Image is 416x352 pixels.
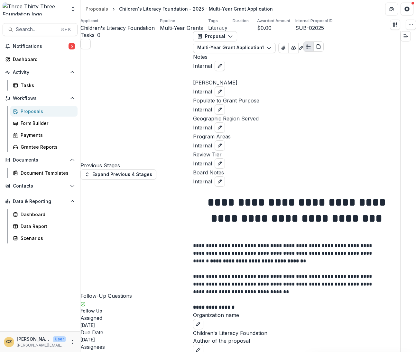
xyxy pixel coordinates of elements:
p: $0.00 [257,24,272,32]
a: Payments [10,130,78,140]
button: edit [215,140,225,151]
p: [PERSON_NAME][EMAIL_ADDRESS][DOMAIN_NAME] [17,342,66,348]
a: Data Report [10,221,78,232]
p: Author of the proposal [193,337,400,345]
a: Scenarios [10,233,78,243]
p: Pipeline [160,18,175,24]
p: Awarded Amount [257,18,290,24]
div: ⌘ + K [59,26,72,33]
div: Grantee Reports [21,144,72,150]
button: edit [215,176,225,187]
p: Duration [233,18,249,24]
div: Tasks [21,82,72,89]
p: Assigned [80,314,193,322]
span: Activity [13,70,67,75]
p: Board Notes [193,169,400,176]
span: Search... [16,26,57,32]
span: Children's Literacy Foundation [80,25,155,31]
div: Form Builder [21,120,72,127]
div: Children's Literacy Foundation - 2025 - Multi-Year Grant Application [119,5,273,12]
p: Internal Proposal ID [295,18,333,24]
span: Internal [193,160,212,167]
button: Edit as form [298,43,303,53]
p: [PERSON_NAME] [17,336,50,342]
p: [PERSON_NAME] [193,79,400,86]
button: Toggle View Cancelled Tasks [80,39,91,49]
button: Open entity switcher [69,3,78,15]
p: Due Date [80,329,193,336]
button: Open Data & Reporting [3,196,78,207]
button: More [69,338,76,346]
div: Proposals [21,108,72,115]
h3: Tasks [80,31,95,39]
div: Dashboard [21,211,72,218]
p: Organization name [193,311,400,319]
button: edit [193,319,203,329]
span: 0 [97,32,100,38]
button: Partners [385,3,398,15]
button: Open Contacts [3,181,78,191]
a: Document Templates [10,168,78,178]
p: User [53,336,66,342]
button: edit [215,122,225,133]
p: Notes [193,53,400,61]
span: Documents [13,157,67,163]
p: Applicant [80,18,98,24]
span: Internal [193,88,212,95]
span: Data & Reporting [13,199,67,204]
span: Literacy [208,25,227,31]
div: Document Templates [21,170,72,176]
button: Proposal [193,31,237,41]
p: Tags [208,18,218,24]
p: [DATE] [80,322,193,329]
div: Scenarios [21,235,72,242]
h4: Follow-Up Questions [80,292,193,300]
button: edit [215,158,225,169]
h5: Follow Up [80,307,193,314]
div: Proposals [86,5,108,12]
img: Three Thirty Three Foundation logo [3,3,66,15]
span: Notifications [13,44,69,49]
a: Grantee Reports [10,142,78,152]
button: Open Activity [3,67,78,77]
button: Expand Previous 4 Stages [80,169,156,180]
a: Form Builder [10,118,78,128]
button: Multi-Year Grant Application1 [193,43,276,53]
span: 5 [69,43,75,49]
div: Data Report [21,223,72,230]
span: Internal [193,106,212,113]
button: Get Help [401,3,413,15]
p: Children's Literacy Foundation [193,329,400,337]
button: Open Workflows [3,93,78,103]
a: Dashboard [3,54,78,65]
button: View Attached Files [278,43,289,53]
button: Expand right [401,31,411,41]
span: Internal [193,142,212,149]
button: Plaintext view [303,41,314,52]
a: Dashboard [10,209,78,220]
div: Payments [21,132,72,138]
a: Children's Literacy Foundation [80,24,155,32]
button: Open Documents [3,155,78,165]
p: Multi-Year Grants [160,24,203,32]
button: Notifications5 [3,41,78,51]
span: Internal [193,62,212,70]
div: Christine Zachai [6,340,12,344]
p: Review Tier [193,151,400,158]
span: Internal [193,124,212,131]
a: Proposals [10,106,78,117]
span: Contacts [13,183,67,189]
p: SUB-02025 [295,24,324,32]
a: Proposals [83,4,111,13]
a: Tasks [10,80,78,91]
p: Assignees [80,343,193,351]
div: Dashboard [13,56,72,63]
button: PDF view [313,41,324,52]
span: Internal [193,178,212,185]
button: edit [215,104,225,115]
p: Populate to Grant Purpose [193,97,400,104]
span: Workflows [13,96,67,101]
h4: Previous Stages [80,162,193,169]
button: Search... [3,23,78,36]
button: edit [215,61,225,71]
